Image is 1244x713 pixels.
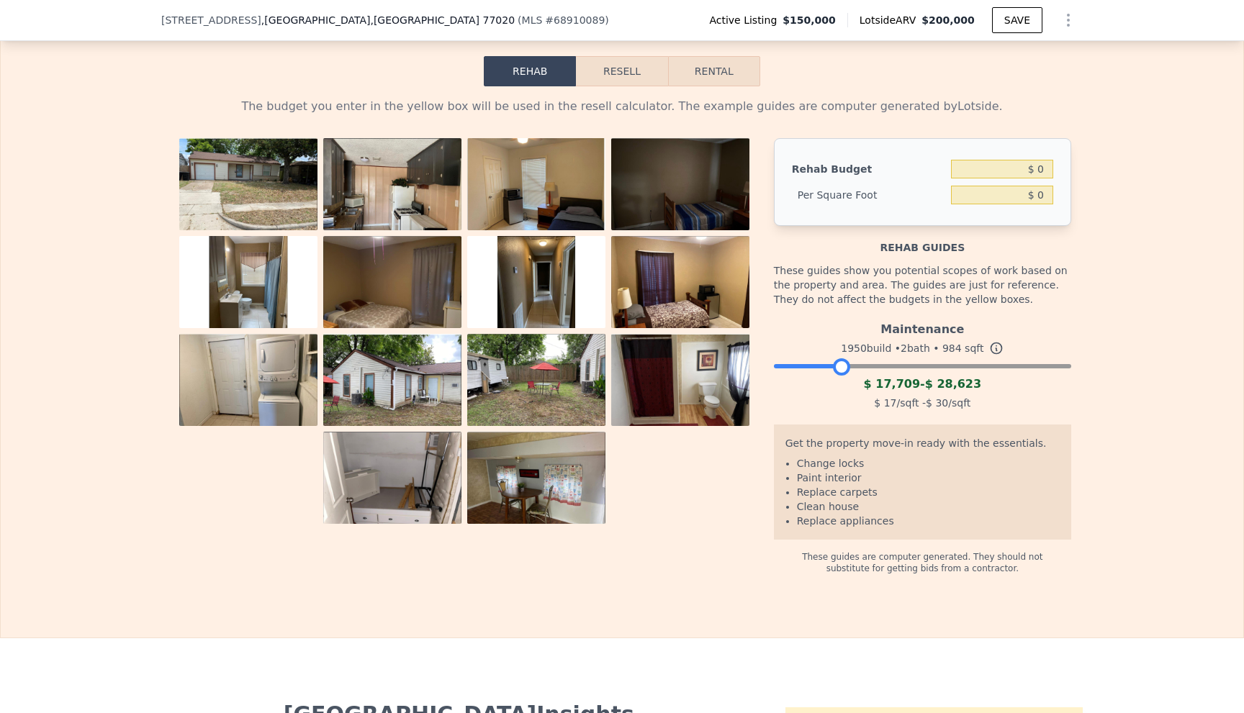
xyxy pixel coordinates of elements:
li: Replace carpets [797,485,1060,499]
span: MLS [522,14,543,26]
img: Property Photo 1 [179,138,317,242]
button: Resell [576,56,667,86]
span: $200,000 [921,14,975,26]
li: Replace appliances [797,514,1060,528]
button: Show Options [1054,6,1083,35]
div: Rehab guides [774,226,1071,255]
div: Rehab Budget [792,156,945,182]
div: The budget you enter in the yellow box will be used in the resell calculator. The example guides ... [173,98,1071,115]
img: Property Photo 10 [323,334,461,437]
img: Property Photo 2 [323,138,461,242]
span: $ 17,709 [864,377,920,391]
span: 984 [942,342,962,354]
span: [STREET_ADDRESS] [161,13,261,27]
img: Property Photo 4 [611,138,749,242]
img: Property Photo 11 [467,334,605,437]
img: Property Photo 12 [611,334,749,437]
img: Property Photo 7 [467,236,605,340]
li: Paint interior [797,471,1060,485]
span: $ 28,623 [925,377,981,391]
div: /sqft - /sqft [774,393,1071,413]
li: Clean house [797,499,1060,514]
div: - [774,376,1071,393]
img: Property Photo 9 [179,334,317,437]
span: Active Listing [709,13,783,27]
div: These guides show you potential scopes of work based on the property and area. The guides are jus... [774,255,1071,315]
img: Property Photo 3 [467,138,605,242]
div: Get the property move-in ready with the essentials. [785,436,1060,456]
span: $ 30 [926,397,948,409]
img: Property Photo 8 [611,236,749,340]
button: Rental [668,56,760,86]
span: $150,000 [783,13,836,27]
span: $ 17 [874,397,896,409]
span: # 68910089 [545,14,605,26]
div: These guides are computer generated. They should not substitute for getting bids from a contractor. [774,540,1071,574]
span: , [GEOGRAPHIC_DATA] [261,13,515,27]
div: Maintenance [774,315,1071,338]
button: Rehab [484,56,576,86]
div: 1950 build • 2 bath • sqft [774,338,1071,358]
li: Change locks [797,456,1060,471]
div: ( ) [518,13,609,27]
span: , [GEOGRAPHIC_DATA] 77020 [370,14,515,26]
button: SAVE [992,7,1042,33]
img: Property Photo 14 [467,432,605,535]
img: Property Photo 5 [179,236,317,340]
span: Lotside ARV [860,13,921,27]
img: Property Photo 13 [323,432,461,535]
img: Property Photo 6 [323,236,461,340]
div: Per Square Foot [792,182,945,208]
